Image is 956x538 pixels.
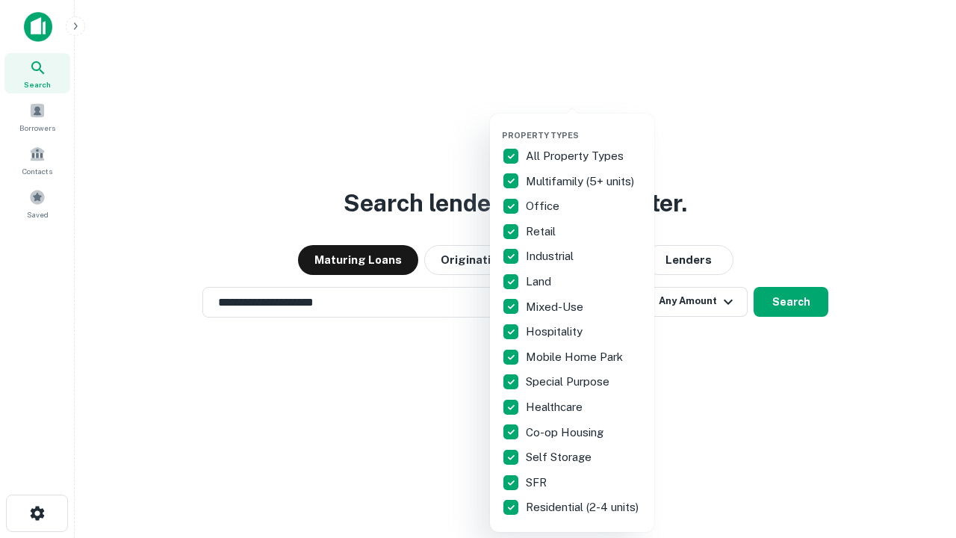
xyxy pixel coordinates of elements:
p: Retail [526,223,559,241]
p: Multifamily (5+ units) [526,173,637,191]
p: All Property Types [526,147,627,165]
p: Co-op Housing [526,424,606,442]
p: Residential (2-4 units) [526,498,642,516]
p: Self Storage [526,448,595,466]
span: Property Types [502,131,579,140]
p: Mixed-Use [526,298,586,316]
p: Industrial [526,247,577,265]
p: Mobile Home Park [526,348,626,366]
p: Office [526,197,562,215]
p: Healthcare [526,398,586,416]
p: SFR [526,474,550,492]
p: Special Purpose [526,373,612,391]
iframe: Chat Widget [881,418,956,490]
p: Land [526,273,554,291]
p: Hospitality [526,323,586,341]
